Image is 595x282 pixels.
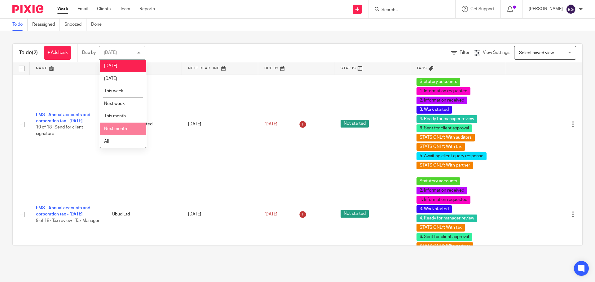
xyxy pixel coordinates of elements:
[104,102,125,106] span: Next week
[381,7,437,13] input: Search
[182,75,258,174] td: [DATE]
[36,125,83,136] span: 10 of 18 · Send for client signature
[529,6,563,12] p: [PERSON_NAME]
[416,97,467,104] span: 2. Information received
[104,89,123,93] span: This week
[416,205,452,213] span: 3. Work started
[36,113,90,123] a: FMS - Annual accounts and corporation tax - [DATE]
[416,87,470,95] span: 1. Information requested
[139,6,155,12] a: Reports
[264,122,277,126] span: [DATE]
[104,76,117,81] span: [DATE]
[416,106,452,114] span: 3. Work started
[104,139,109,144] span: All
[416,115,477,123] span: 4. Ready for manager review
[470,7,494,11] span: Get Support
[32,19,60,31] a: Reassigned
[341,210,369,218] span: Not started
[483,50,509,55] span: View Settings
[97,6,111,12] a: Clients
[416,67,427,70] span: Tags
[19,50,38,56] h1: To do
[416,162,473,169] span: STATS ONLY: With partner
[77,6,88,12] a: Email
[91,19,106,31] a: Done
[341,120,369,128] span: Not started
[416,152,487,160] span: 5. Awaiting client query response
[32,50,38,55] span: (2)
[416,215,477,222] span: 4. Ready for manager review
[82,50,96,56] p: Due by
[57,6,68,12] a: Work
[104,64,117,68] span: [DATE]
[416,242,473,250] span: STATS ONLY: With partner
[36,219,99,223] span: 9 of 18 · Tax review - Tax Manager
[416,143,465,151] span: STATS ONLY: With tax
[264,212,277,216] span: [DATE]
[416,177,460,185] span: Statutory accounts
[104,50,117,55] div: [DATE]
[416,78,460,86] span: Statutory accounts
[416,124,472,132] span: 6. Sent for client approval
[106,174,182,255] td: Ubud Ltd
[519,51,554,55] span: Select saved view
[460,50,469,55] span: Filter
[104,114,126,118] span: This month
[44,46,71,60] a: + Add task
[12,19,28,31] a: To do
[416,196,470,204] span: 1. Information requested
[64,19,86,31] a: Snoozed
[566,4,576,14] img: svg%3E
[104,127,127,131] span: Next month
[36,206,90,216] a: FMS - Annual accounts and corporation tax - [DATE]
[416,134,475,141] span: STATS ONLY: With auditors
[416,187,467,194] span: 2. Information received
[12,5,43,13] img: Pixie
[416,224,465,232] span: STATS ONLY: With tax
[120,6,130,12] a: Team
[182,174,258,255] td: [DATE]
[416,233,472,241] span: 6. Sent for client approval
